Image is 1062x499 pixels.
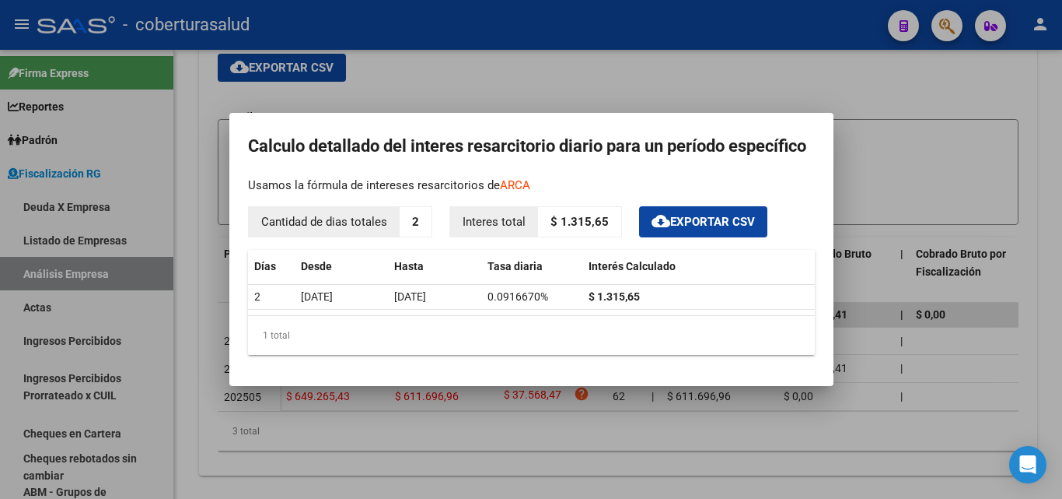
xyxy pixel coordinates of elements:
a: ARCA [500,178,530,192]
span: 0.0916670% [487,290,548,303]
datatable-header-cell: Hasta [388,250,481,283]
p: Cantidad de dias totales [249,207,400,237]
span: Tasa diaria [487,260,543,272]
div: 1 total [248,316,815,355]
span: Exportar CSV [652,215,755,229]
datatable-header-cell: Desde [295,250,388,283]
p: Usamos la fórmula de intereses resarcitorios de [248,177,815,195]
datatable-header-cell: Interés Calculado [582,250,815,283]
span: [DATE] [301,290,333,303]
strong: $ 1.315,65 [550,215,609,229]
p: Interes total [450,207,538,237]
span: Hasta [394,260,424,272]
span: [DATE] [394,290,426,303]
div: Open Intercom Messenger [1009,446,1046,483]
span: 2 [254,290,260,303]
span: Desde [301,260,332,272]
strong: $ 1.315,65 [589,290,640,303]
button: Exportar CSV [639,206,767,238]
span: Interés Calculado [589,260,676,272]
datatable-header-cell: Tasa diaria [481,250,582,283]
mat-icon: cloud_download [652,212,670,230]
p: 2 [400,207,431,237]
datatable-header-cell: Días [248,250,295,283]
h2: Calculo detallado del interes resarcitorio diario para un período específico [248,132,815,161]
span: Días [254,260,276,272]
